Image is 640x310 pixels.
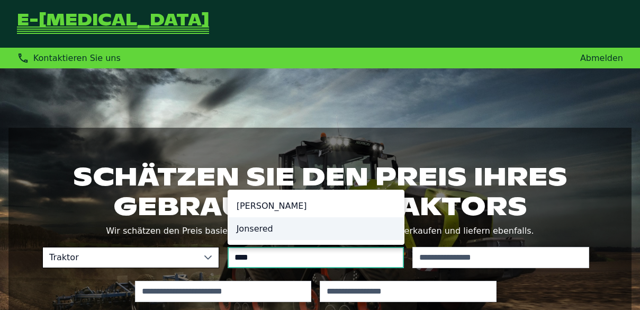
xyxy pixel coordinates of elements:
span: Kontaktieren Sie uns [33,53,121,63]
h1: Schätzen Sie den Preis Ihres gebrauchten Traktors [42,162,598,221]
li: Jonsered [228,217,404,240]
span: Traktor [43,247,197,268]
div: Kontaktieren Sie uns [17,52,121,64]
ul: Option List [228,190,404,244]
a: Abmelden [580,53,623,63]
a: Zurück zur Startseite [17,13,209,35]
p: Wir schätzen den Preis basierend auf umfangreichen Preisdaten. Wir verkaufen und liefern ebenfalls. [42,224,598,238]
li: John Deere [228,194,404,217]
